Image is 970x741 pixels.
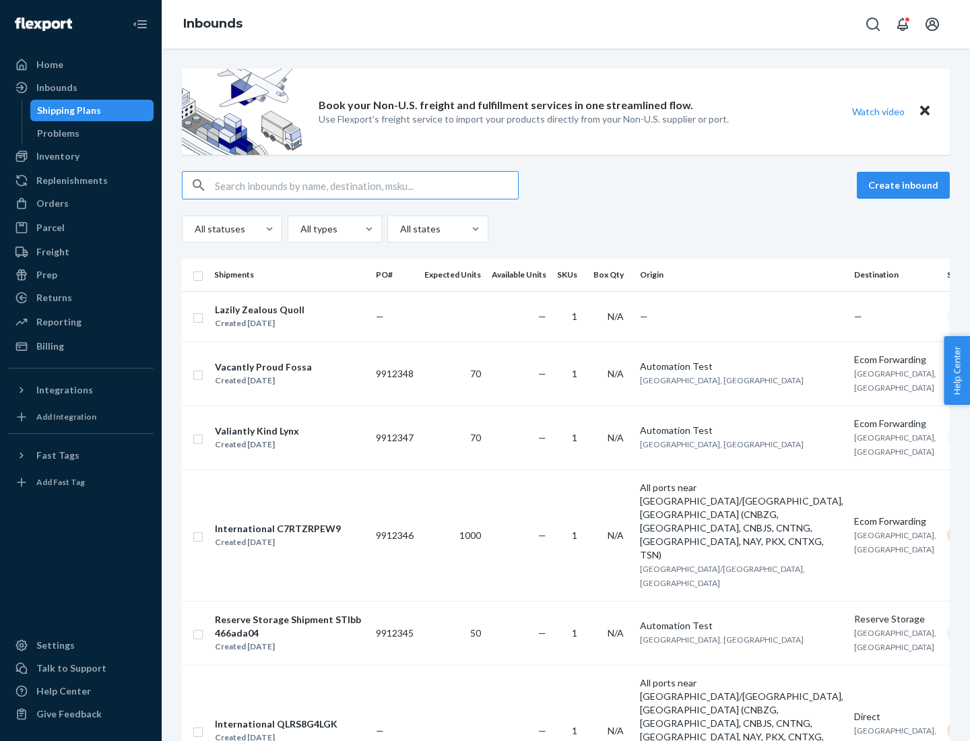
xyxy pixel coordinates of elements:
img: Flexport logo [15,18,72,31]
span: — [538,725,546,736]
button: Open Search Box [860,11,886,38]
a: Orders [8,193,154,214]
div: Parcel [36,221,65,234]
button: Create inbound [857,172,950,199]
a: Home [8,54,154,75]
th: Origin [635,259,849,291]
span: [GEOGRAPHIC_DATA], [GEOGRAPHIC_DATA] [854,530,936,554]
div: Automation Test [640,619,843,633]
p: Use Flexport’s freight service to import your products directly from your Non-U.S. supplier or port. [319,112,729,126]
span: [GEOGRAPHIC_DATA], [GEOGRAPHIC_DATA] [854,628,936,652]
th: Available Units [486,259,552,291]
span: N/A [608,432,624,443]
div: Orders [36,197,69,210]
a: Problems [30,123,154,144]
span: 1 [572,627,577,639]
td: 9912348 [370,342,419,406]
a: Add Fast Tag [8,472,154,493]
span: [GEOGRAPHIC_DATA], [GEOGRAPHIC_DATA] [640,439,804,449]
span: — [538,432,546,443]
div: Reserve Storage [854,612,936,626]
div: Add Integration [36,411,96,422]
a: Prep [8,264,154,286]
span: N/A [608,627,624,639]
div: Reporting [36,315,82,329]
div: Created [DATE] [215,640,364,653]
span: 1 [572,529,577,541]
button: Open account menu [919,11,946,38]
div: Ecom Forwarding [854,417,936,430]
div: Created [DATE] [215,374,312,387]
button: Close Navigation [127,11,154,38]
ol: breadcrumbs [172,5,253,44]
span: — [640,311,648,322]
span: 70 [470,432,481,443]
div: Created [DATE] [215,317,304,330]
span: — [376,725,384,736]
div: Integrations [36,383,93,397]
th: SKUs [552,259,588,291]
span: 1 [572,432,577,443]
a: Shipping Plans [30,100,154,121]
div: Created [DATE] [215,536,341,549]
span: 50 [470,627,481,639]
span: 1 [572,368,577,379]
div: Talk to Support [36,662,106,675]
div: Prep [36,268,57,282]
a: Replenishments [8,170,154,191]
div: Problems [37,127,79,140]
div: Created [DATE] [215,438,299,451]
span: — [538,627,546,639]
div: Returns [36,291,72,304]
div: Settings [36,639,75,652]
a: Add Integration [8,406,154,428]
span: [GEOGRAPHIC_DATA], [GEOGRAPHIC_DATA] [854,368,936,393]
div: Reserve Storage Shipment STIbb466ada04 [215,613,364,640]
a: Inbounds [183,16,243,31]
a: Billing [8,335,154,357]
div: International C7RTZRPEW9 [215,522,341,536]
td: 9912345 [370,601,419,665]
button: Help Center [944,336,970,405]
th: Shipments [209,259,370,291]
a: Talk to Support [8,657,154,679]
div: Freight [36,245,69,259]
button: Give Feedback [8,703,154,725]
a: Inbounds [8,77,154,98]
span: [GEOGRAPHIC_DATA], [GEOGRAPHIC_DATA] [640,375,804,385]
td: 9912346 [370,470,419,601]
span: N/A [608,529,624,541]
div: Ecom Forwarding [854,515,936,528]
th: Box Qty [588,259,635,291]
th: PO# [370,259,419,291]
div: Fast Tags [36,449,79,462]
a: Settings [8,635,154,656]
span: 1 [572,311,577,322]
a: Returns [8,287,154,309]
button: Open notifications [889,11,916,38]
div: Valiantly Kind Lynx [215,424,299,438]
span: [GEOGRAPHIC_DATA], [GEOGRAPHIC_DATA] [854,432,936,457]
div: Home [36,58,63,71]
span: N/A [608,311,624,322]
div: Add Fast Tag [36,476,85,488]
div: Billing [36,340,64,353]
button: Watch video [843,102,913,121]
a: Help Center [8,680,154,702]
div: Inbounds [36,81,77,94]
input: All types [299,222,300,236]
div: Automation Test [640,360,843,373]
div: Help Center [36,684,91,698]
div: Ecom Forwarding [854,353,936,366]
span: N/A [608,368,624,379]
span: — [538,311,546,322]
div: Replenishments [36,174,108,187]
span: 1000 [459,529,481,541]
span: — [538,368,546,379]
div: Shipping Plans [37,104,101,117]
p: Book your Non-U.S. freight and fulfillment services in one streamlined flow. [319,98,693,113]
button: Integrations [8,379,154,401]
span: N/A [608,725,624,736]
input: All statuses [193,222,195,236]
